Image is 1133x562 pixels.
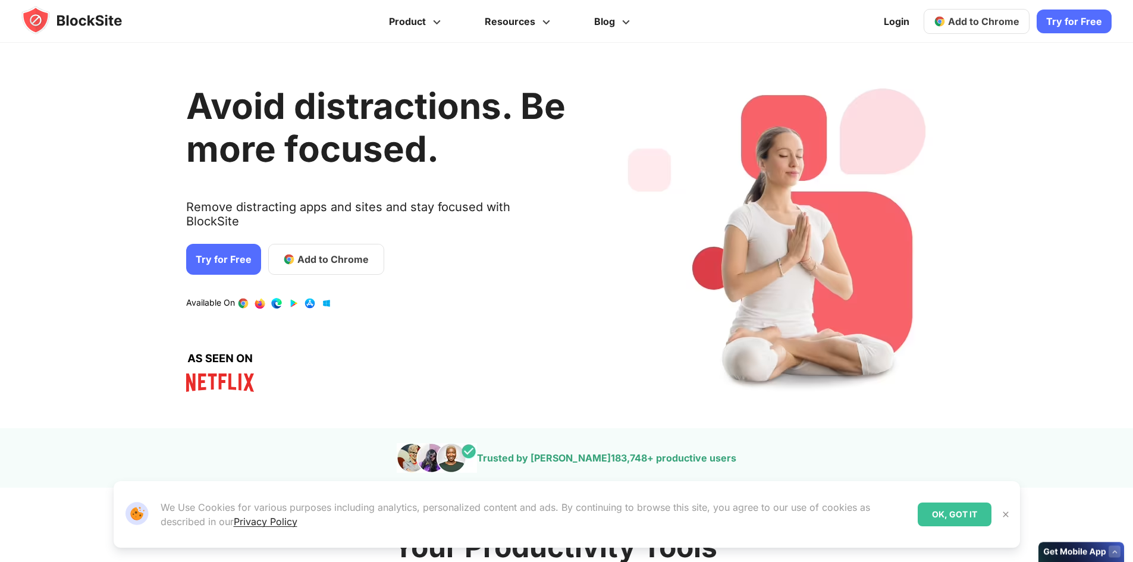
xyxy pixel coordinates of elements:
[924,9,1030,34] a: Add to Chrome
[397,443,477,473] img: pepole images
[611,452,647,464] span: 183,748
[297,252,369,266] span: Add to Chrome
[186,200,566,238] text: Remove distracting apps and sites and stay focused with BlockSite
[1037,10,1112,33] a: Try for Free
[477,452,736,464] text: Trusted by [PERSON_NAME] + productive users
[918,503,991,526] div: OK, GOT IT
[161,500,908,529] p: We Use Cookies for various purposes including analytics, personalized content and ads. By continu...
[1001,510,1010,519] img: Close
[234,516,297,528] a: Privacy Policy
[21,6,145,34] img: blocksite-icon.5d769676.svg
[268,244,384,275] a: Add to Chrome
[186,297,235,309] text: Available On
[948,15,1019,27] span: Add to Chrome
[186,244,261,275] a: Try for Free
[934,15,946,27] img: chrome-icon.svg
[998,507,1013,522] button: Close
[186,84,566,170] h1: Avoid distractions. Be more focused.
[877,7,917,36] a: Login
